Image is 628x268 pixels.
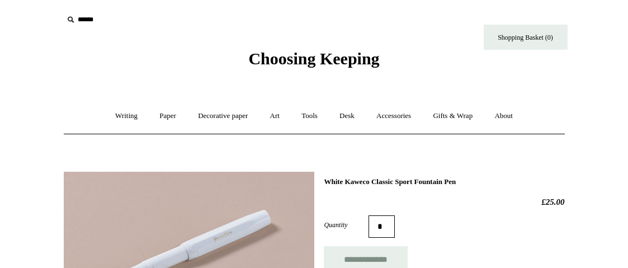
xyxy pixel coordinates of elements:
a: Tools [291,101,328,131]
a: Choosing Keeping [248,58,379,66]
a: About [484,101,523,131]
a: Gifts & Wrap [423,101,483,131]
a: Desk [329,101,365,131]
a: Decorative paper [188,101,258,131]
a: Art [260,101,290,131]
label: Quantity [324,220,369,230]
a: Shopping Basket (0) [484,25,568,50]
a: Paper [149,101,186,131]
h1: White Kaweco Classic Sport Fountain Pen [324,177,564,186]
a: Accessories [366,101,421,131]
a: Writing [105,101,148,131]
h2: £25.00 [324,197,564,207]
span: Choosing Keeping [248,49,379,68]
